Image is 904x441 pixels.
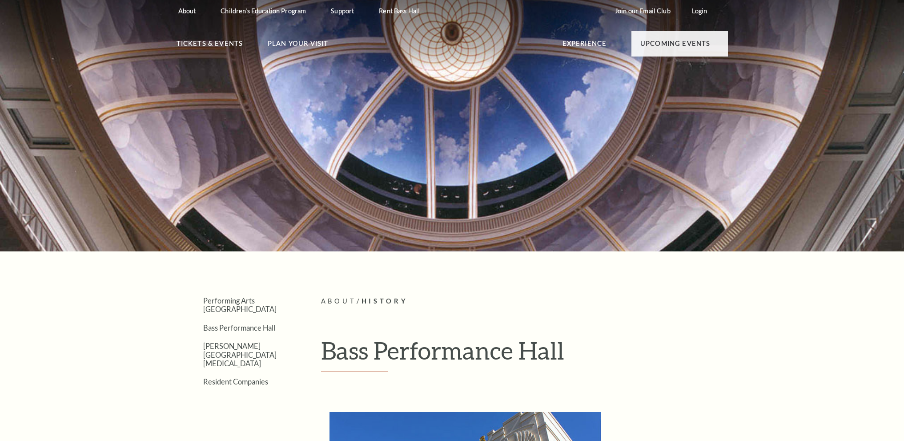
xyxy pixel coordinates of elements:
[362,297,409,305] span: History
[221,7,306,15] p: Children's Education Program
[178,7,196,15] p: About
[321,336,728,372] h1: Bass Performance Hall
[177,38,243,54] p: Tickets & Events
[203,377,268,386] a: Resident Companies
[331,7,354,15] p: Support
[640,38,711,54] p: Upcoming Events
[203,342,277,368] a: [PERSON_NAME][GEOGRAPHIC_DATA][MEDICAL_DATA]
[203,296,277,313] a: Performing Arts [GEOGRAPHIC_DATA]
[321,297,357,305] span: About
[321,296,728,307] p: /
[379,7,420,15] p: Rent Bass Hall
[562,38,607,54] p: Experience
[203,324,275,332] a: Bass Performance Hall
[268,38,329,54] p: Plan Your Visit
